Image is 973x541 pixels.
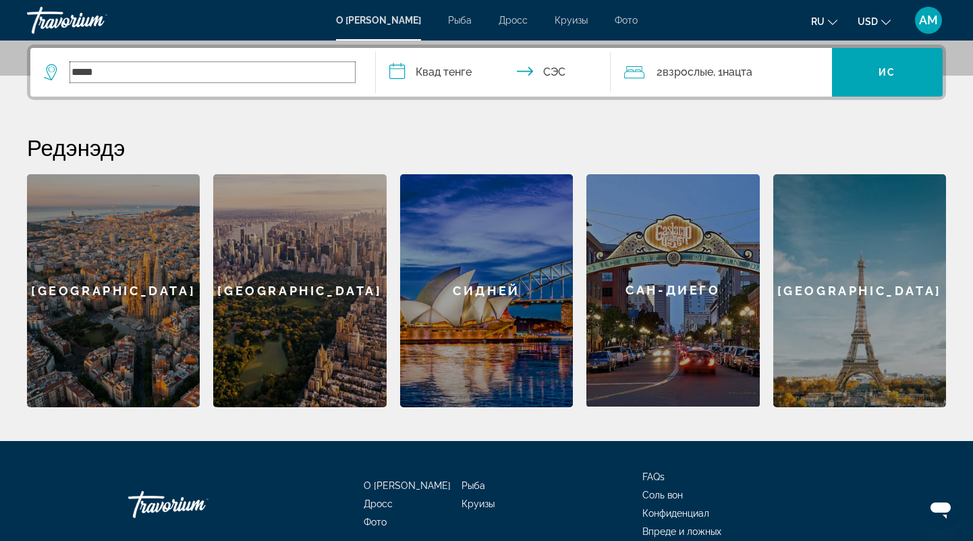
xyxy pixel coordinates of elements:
[555,15,588,26] a: Круизы
[128,484,263,525] a: Травориум
[27,174,200,407] a: [GEOGRAPHIC_DATA]
[713,63,752,82] span: , 1
[919,487,962,530] iframe: Кнопка запуска окна обмена сообщениями
[213,174,386,407] a: [GEOGRAPHIC_DATA]
[400,174,573,407] a: Сидней
[30,48,943,97] div: Поиск виджет
[811,16,825,27] span: ru
[364,517,387,527] a: Фото
[448,15,472,26] a: Рыба
[811,11,837,31] button: Изменить язык
[663,66,713,78] span: Взрослые
[858,16,878,27] span: USD
[615,15,638,26] a: Фото
[364,480,451,491] a: О [PERSON_NAME]
[642,490,683,500] a: Соль вон
[462,498,495,509] a: Круизы
[376,48,611,97] button: Проверка и выход даты
[611,48,832,97] button: Путешественники: 2 взрослых, 0 детей
[919,14,938,27] span: AM
[642,471,665,482] a: FAQs
[642,508,709,519] a: Конфиденциал
[27,134,946,161] h2: Редэнэдэ
[858,11,891,31] button: Изменить валюту
[462,480,485,491] a: Рыба
[499,15,528,26] a: Дросс
[642,526,721,537] a: Впреде и ложных
[586,174,759,407] div: Сан-Диего
[911,6,946,34] button: Пользовательское меню
[336,15,421,26] a: О [PERSON_NAME]
[364,498,393,509] a: Дросс
[586,174,759,407] a: Сан-Диего
[879,67,895,78] span: Ис
[27,3,162,38] a: Травориум
[773,174,946,407] a: [GEOGRAPHIC_DATA]
[723,66,752,78] span: Нацта
[657,63,713,82] span: 2
[832,48,943,97] button: Ис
